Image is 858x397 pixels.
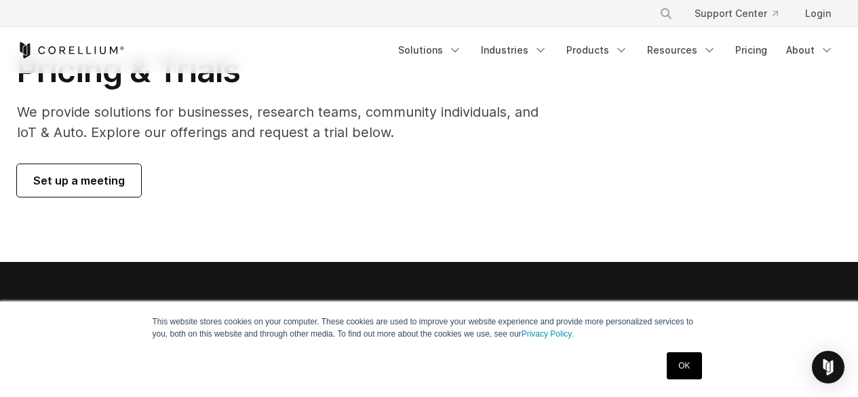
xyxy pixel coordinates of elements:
[667,352,701,379] a: OK
[812,351,844,383] div: Open Intercom Messenger
[643,1,842,26] div: Navigation Menu
[390,38,842,62] div: Navigation Menu
[727,38,775,62] a: Pricing
[153,316,706,340] p: This website stores cookies on your computer. These cookies are used to improve your website expe...
[390,38,470,62] a: Solutions
[778,38,842,62] a: About
[558,38,636,62] a: Products
[654,1,678,26] button: Search
[17,164,141,197] a: Set up a meeting
[522,329,574,339] a: Privacy Policy.
[639,38,724,62] a: Resources
[684,1,789,26] a: Support Center
[794,1,842,26] a: Login
[17,42,125,58] a: Corellium Home
[473,38,555,62] a: Industries
[33,172,125,189] span: Set up a meeting
[17,102,558,143] p: We provide solutions for businesses, research teams, community individuals, and IoT & Auto. Explo...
